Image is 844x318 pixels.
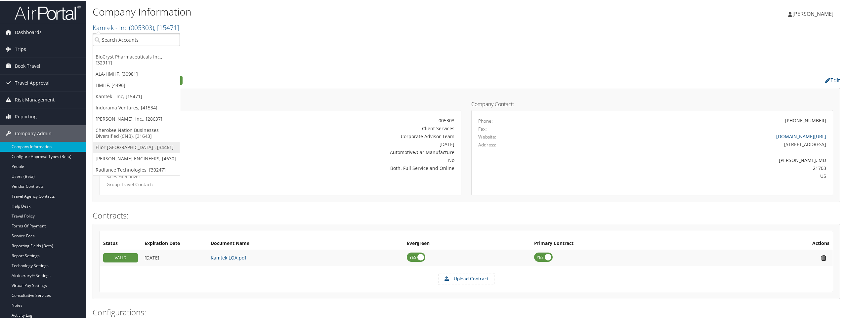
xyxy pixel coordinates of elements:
label: Website: [478,133,496,139]
th: Primary Contract [531,237,730,249]
a: Elior [GEOGRAPHIC_DATA] , [34461] [93,141,180,152]
span: [PERSON_NAME] [792,10,833,17]
span: Reporting [15,108,37,124]
i: Remove Contract [818,254,829,261]
a: Cherokee Nation Businesses Diversified (CNB), [31643] [93,124,180,141]
a: Kamtek - Inc [93,22,179,31]
a: BioCryst Pharmaceuticals Inc., [32911] [93,51,180,68]
label: Group Travel Contact: [106,180,216,187]
h4: Company Contact: [471,101,833,106]
span: Dashboards [15,23,42,40]
span: Company Admin [15,125,52,141]
a: Kamtek LOA.pdf [211,254,246,260]
label: Sales Executive: [106,173,216,179]
h2: Contracts: [93,209,840,220]
div: [STREET_ADDRESS] [568,140,826,147]
div: Both, Full Service and Online [226,164,454,171]
h2: Configurations: [93,306,840,317]
span: Book Travel [15,57,40,74]
a: Edit [825,76,840,83]
th: Status [100,237,141,249]
span: Travel Approval [15,74,50,91]
div: US [568,172,826,179]
h1: Company Information [93,4,591,18]
h4: Account Details: [100,101,461,106]
div: Add/Edit Date [145,254,204,260]
img: airportal-logo.png [15,4,81,20]
a: [DOMAIN_NAME][URL] [776,133,826,139]
label: Upload Contract [439,273,494,284]
div: [PERSON_NAME], MD [568,156,826,163]
label: Phone: [478,117,493,124]
a: Indorama Ventures, [41534] [93,101,180,113]
label: Fax: [478,125,487,132]
a: HMHF, [4496] [93,79,180,90]
span: ( 005303 ) [129,22,154,31]
a: Kamtek - Inc, [15471] [93,90,180,101]
a: Radiance Technologies, [30247] [93,164,180,175]
h2: Company Profile: [93,74,588,85]
th: Actions [730,237,833,249]
input: Search Accounts [93,33,180,45]
span: , [ 15471 ] [154,22,179,31]
div: [DATE] [226,140,454,147]
th: Expiration Date [141,237,207,249]
div: [PHONE_NUMBER] [785,116,826,123]
div: 21703 [568,164,826,171]
div: VALID [103,253,138,262]
th: Evergreen [403,237,531,249]
label: Address: [478,141,496,147]
div: Corporate Advisor Team [226,132,454,139]
div: 005303 [226,116,454,123]
a: ALA-HMHF, [30981] [93,68,180,79]
span: Risk Management [15,91,55,107]
th: Document Name [207,237,403,249]
div: No [226,156,454,163]
a: [PERSON_NAME] ENGINEERS, [4630] [93,152,180,164]
div: Client Services [226,124,454,131]
span: Trips [15,40,26,57]
a: [PERSON_NAME] [788,3,840,23]
div: Automotive/Car Manufacture [226,148,454,155]
span: [DATE] [145,254,159,260]
a: [PERSON_NAME], Inc., [28637] [93,113,180,124]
